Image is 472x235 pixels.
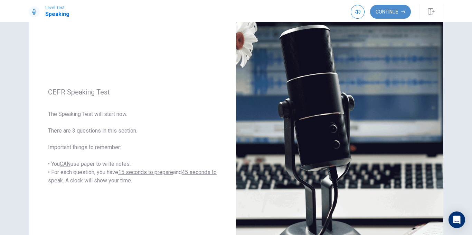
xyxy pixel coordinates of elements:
button: Continue [370,5,411,19]
span: CEFR Speaking Test [48,88,217,96]
u: CAN [60,161,70,167]
span: Level Test [45,5,69,10]
h1: Speaking [45,10,69,18]
u: 15 seconds to prepare [118,169,173,175]
span: The Speaking Test will start now. There are 3 questions in this section. Important things to reme... [48,110,217,185]
div: Open Intercom Messenger [449,211,465,228]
